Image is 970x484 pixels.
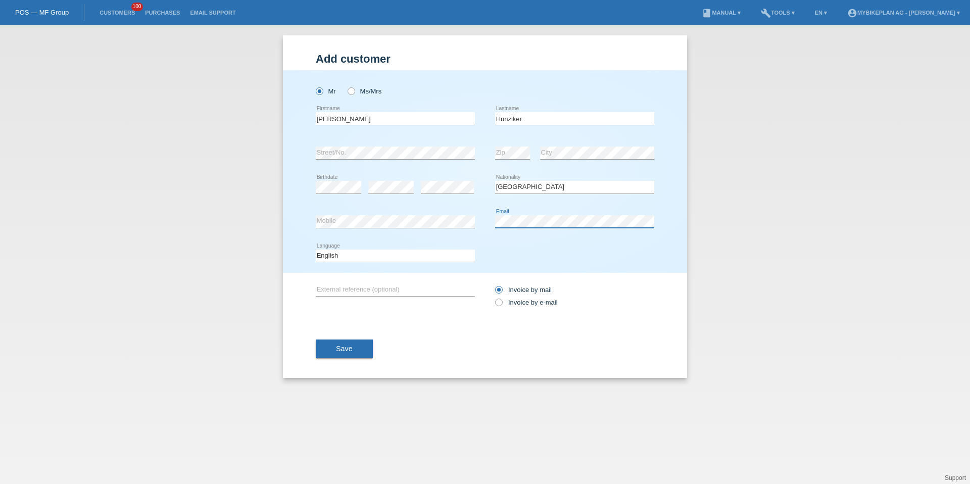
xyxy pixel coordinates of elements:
a: Email Support [185,10,240,16]
label: Mr [316,87,336,95]
label: Invoice by e-mail [495,299,558,306]
a: Customers [94,10,140,16]
i: book [702,8,712,18]
i: account_circle [847,8,857,18]
a: account_circleMybikeplan AG - [PERSON_NAME] ▾ [842,10,965,16]
a: bookManual ▾ [697,10,746,16]
span: 100 [131,3,143,11]
label: Invoice by mail [495,286,552,294]
span: Save [336,345,353,353]
input: Ms/Mrs [348,87,354,94]
a: buildTools ▾ [756,10,800,16]
a: Purchases [140,10,185,16]
a: Support [945,474,966,481]
input: Invoice by e-mail [495,299,502,311]
label: Ms/Mrs [348,87,381,95]
button: Save [316,340,373,359]
a: POS — MF Group [15,9,69,16]
h1: Add customer [316,53,654,65]
a: EN ▾ [810,10,832,16]
input: Mr [316,87,322,94]
input: Invoice by mail [495,286,502,299]
i: build [761,8,771,18]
